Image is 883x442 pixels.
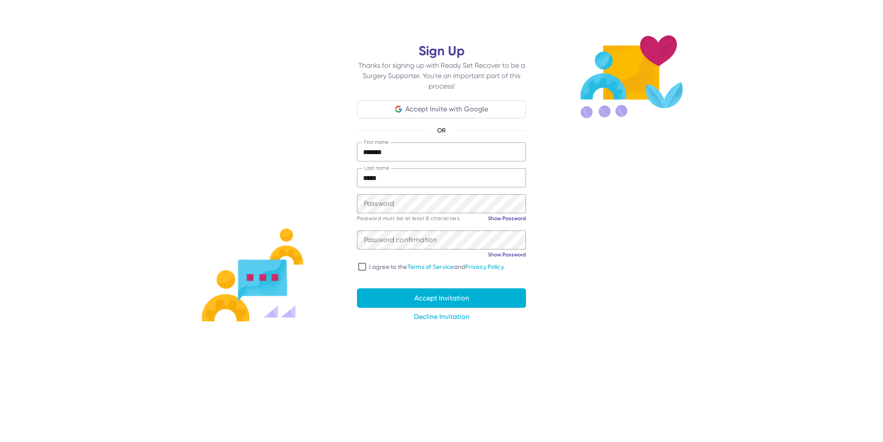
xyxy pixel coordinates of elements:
[357,60,526,100] div: Thanks for signing up with Ready Set Recover to be a Surgery Supporter. You're an important part ...
[367,262,504,271] label: I agree to the and
[427,125,456,136] span: OR
[407,263,454,270] a: Terms of Service
[579,35,683,119] img: Surgery supporter illustration 2
[357,213,461,221] div: Password must be at least 8 characters.
[357,312,526,322] div: Decline Invitation
[405,104,488,114] div: Accept Invite with Google
[357,43,526,59] div: Sign Up
[357,288,526,308] button: Accept Invitation
[465,263,504,270] a: Privacy Policy
[395,104,488,114] button: Accept Invite with Google
[200,228,304,322] img: Surgery supporter illustration 1
[488,215,526,222] a: Show Password
[488,251,526,258] a: Show Password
